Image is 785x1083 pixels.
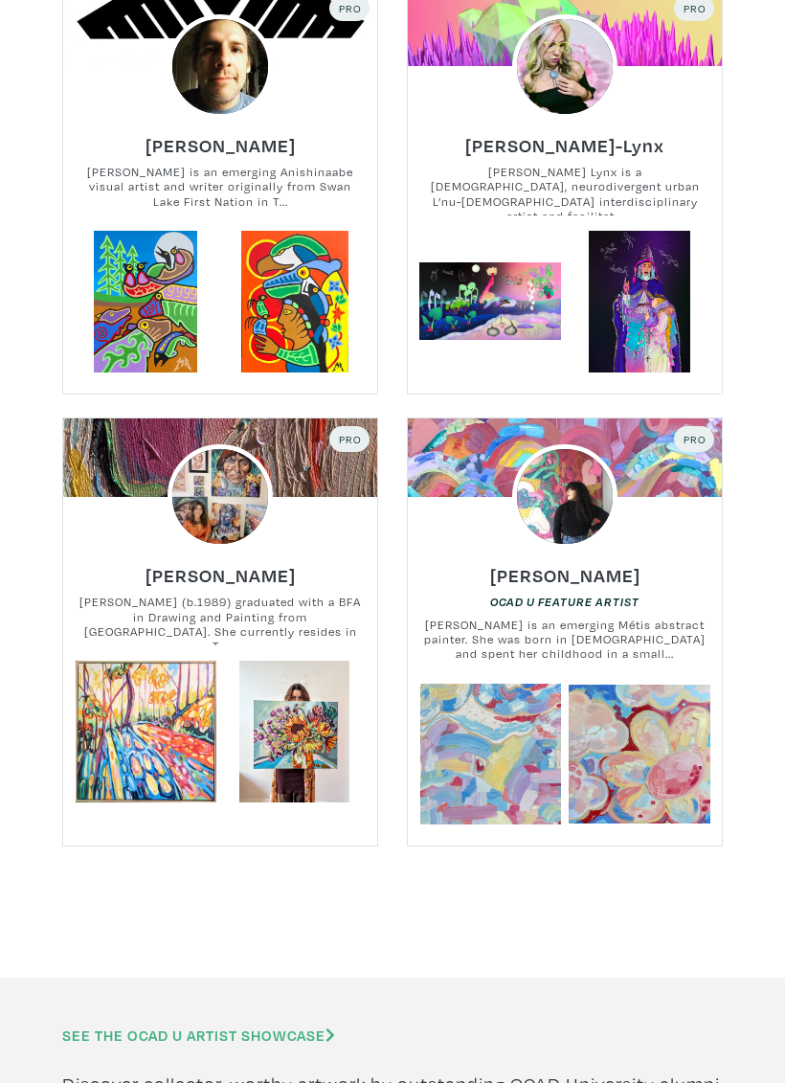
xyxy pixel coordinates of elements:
span: Pro [682,1,706,15]
a: [PERSON_NAME]-Lynx [465,130,664,149]
a: [PERSON_NAME] [146,130,296,149]
img: phpThumb.php [512,14,617,119]
em: OCAD U Feature Artist [490,595,639,609]
img: phpThumb.php [168,444,272,549]
small: [PERSON_NAME] is an emerging Anishinaabe visual artist and writer originally from Swan Lake First... [63,165,377,215]
h6: [PERSON_NAME] [490,564,640,587]
small: [PERSON_NAME] is an emerging Métis abstract painter. She was born in [DEMOGRAPHIC_DATA] and spent... [408,618,722,668]
img: phpThumb.php [512,444,617,549]
h6: [PERSON_NAME] [146,564,296,587]
span: Pro [682,432,706,446]
a: [PERSON_NAME] [490,560,640,579]
small: [PERSON_NAME] Lynx is a [DEMOGRAPHIC_DATA], neurodivergent urban L’nu-[DEMOGRAPHIC_DATA] interdis... [408,165,722,215]
a: OCAD U Feature Artist [490,594,639,609]
a: [PERSON_NAME] [146,560,296,579]
span: Pro [337,1,362,15]
small: [PERSON_NAME] (b.1989) graduated with a BFA in Drawing and Painting from [GEOGRAPHIC_DATA]. She c... [63,595,377,645]
h6: [PERSON_NAME] [146,134,296,157]
a: See the OCAD U Artist Showcase [62,1026,335,1045]
img: phpThumb.php [168,14,272,119]
span: Pro [337,432,362,446]
h6: [PERSON_NAME]-Lynx [465,134,664,157]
